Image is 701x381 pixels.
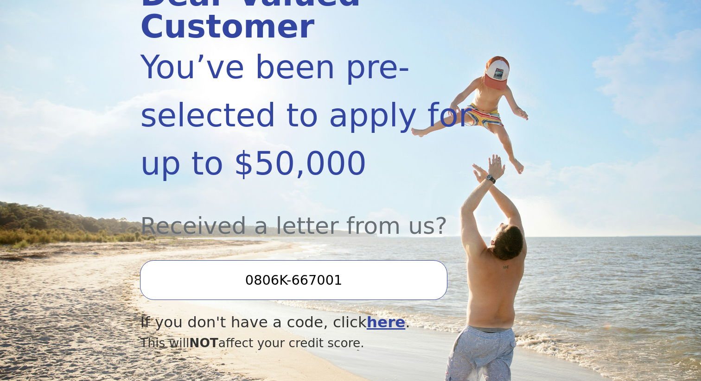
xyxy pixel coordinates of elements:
input: Enter your Offer Code: [140,260,447,300]
span: NOT [189,336,218,350]
a: here [367,313,406,331]
div: Received a letter from us? [140,187,497,244]
div: If you don't have a code, click . [140,311,497,334]
div: You’ve been pre-selected to apply for up to $50,000 [140,43,497,187]
div: This will affect your credit score. [140,334,497,352]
